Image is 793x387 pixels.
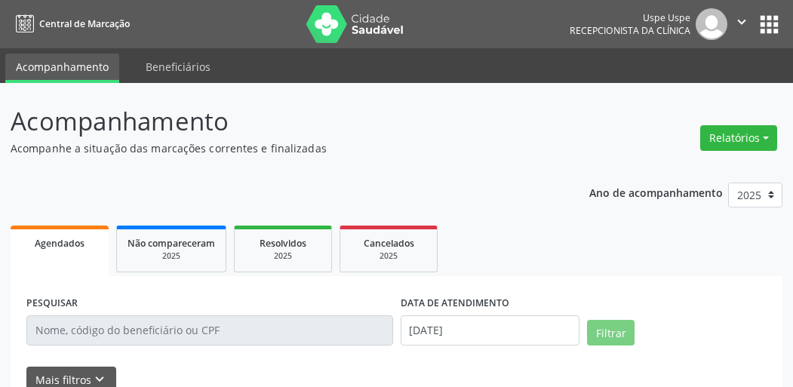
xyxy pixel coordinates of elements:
[11,140,551,156] p: Acompanhe a situação das marcações correntes e finalizadas
[351,250,426,262] div: 2025
[5,54,119,83] a: Acompanhamento
[700,125,777,151] button: Relatórios
[135,54,221,80] a: Beneficiários
[401,315,580,346] input: Selecione um intervalo
[727,8,756,40] button: 
[11,103,551,140] p: Acompanhamento
[260,237,306,250] span: Resolvidos
[128,250,215,262] div: 2025
[696,8,727,40] img: img
[11,11,130,36] a: Central de Marcação
[733,14,750,30] i: 
[26,315,393,346] input: Nome, código do beneficiário ou CPF
[26,292,78,315] label: PESQUISAR
[245,250,321,262] div: 2025
[39,17,130,30] span: Central de Marcação
[570,11,690,24] div: Uspe Uspe
[35,237,85,250] span: Agendados
[570,24,690,37] span: Recepcionista da clínica
[587,320,635,346] button: Filtrar
[756,11,782,38] button: apps
[128,237,215,250] span: Não compareceram
[364,237,414,250] span: Cancelados
[589,183,723,201] p: Ano de acompanhamento
[401,292,509,315] label: DATA DE ATENDIMENTO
